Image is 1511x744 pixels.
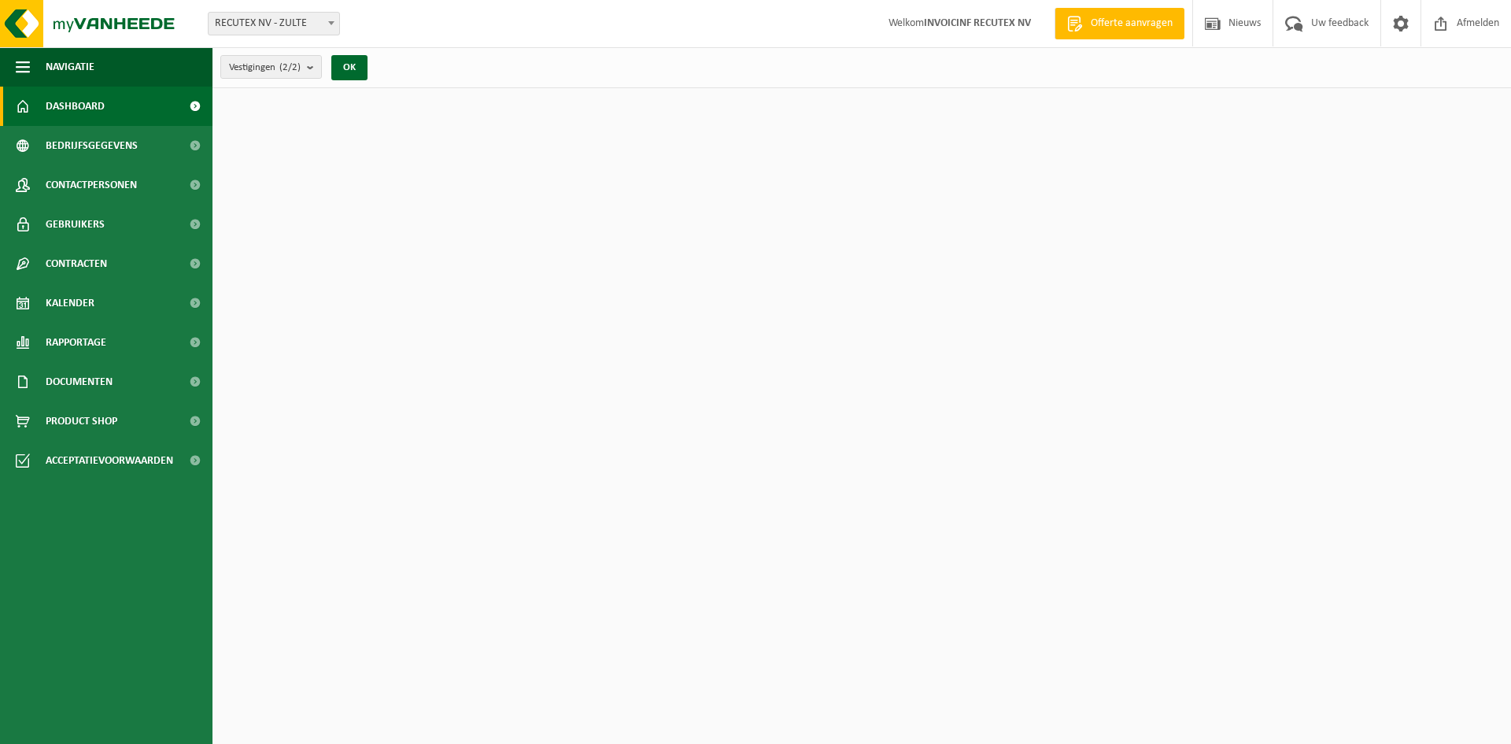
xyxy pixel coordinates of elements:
span: Navigatie [46,47,94,87]
button: OK [331,55,368,80]
count: (2/2) [279,62,301,72]
span: RECUTEX NV - ZULTE [209,13,339,35]
a: Offerte aanvragen [1055,8,1184,39]
span: Product Shop [46,402,117,441]
span: Offerte aanvragen [1087,16,1177,31]
span: Documenten [46,362,113,402]
strong: INVOICINF RECUTEX NV [924,17,1031,29]
span: Gebruikers [46,205,105,244]
span: Contracten [46,244,107,283]
span: Bedrijfsgegevens [46,126,138,165]
span: Rapportage [46,323,106,362]
span: Acceptatievoorwaarden [46,441,173,480]
span: Dashboard [46,87,105,126]
button: Vestigingen(2/2) [220,55,322,79]
span: Kalender [46,283,94,323]
span: Contactpersonen [46,165,137,205]
span: RECUTEX NV - ZULTE [208,12,340,35]
span: Vestigingen [229,56,301,80]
